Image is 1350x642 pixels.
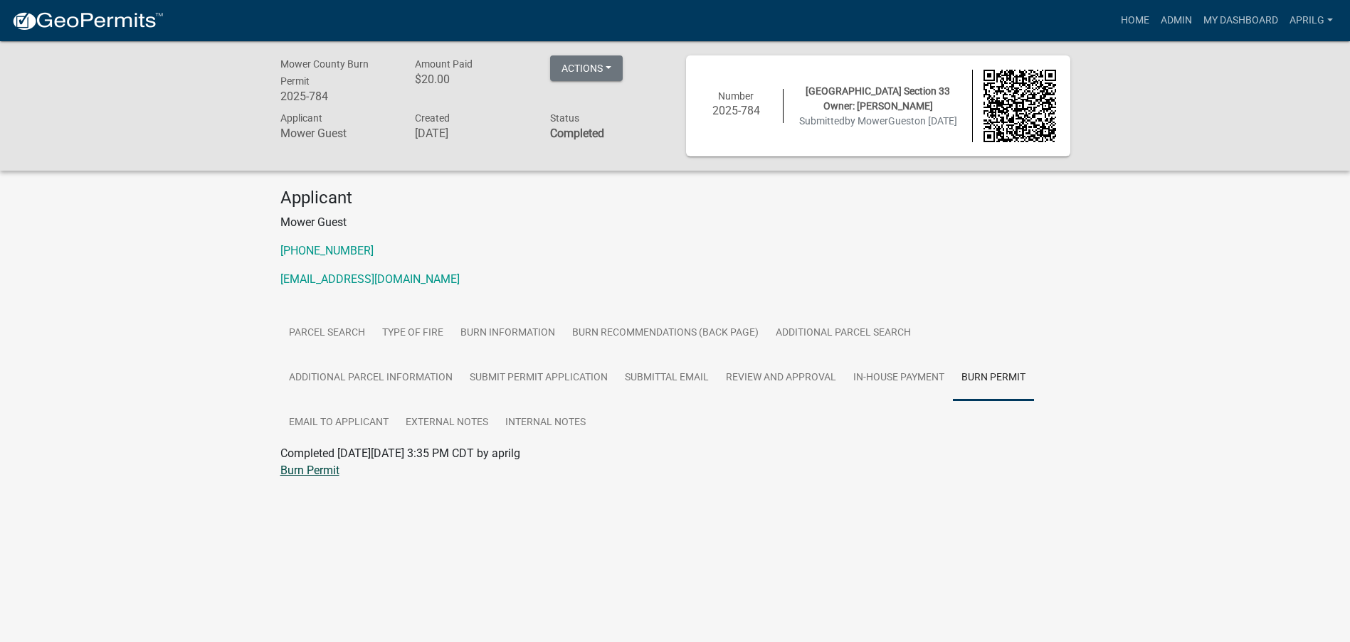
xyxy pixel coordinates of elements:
a: Email to Applicant [280,400,397,446]
a: [PHONE_NUMBER] [280,244,374,257]
a: My Dashboard [1198,7,1284,34]
strong: Completed [550,127,604,140]
a: Home [1115,7,1155,34]
a: Submittal Email [616,355,717,401]
a: Admin [1155,7,1198,34]
a: Burn Permit [953,355,1034,401]
a: Parcel search [280,311,374,356]
a: In-House Payment [845,355,953,401]
h6: 2025-784 [280,90,394,103]
a: [EMAIL_ADDRESS][DOMAIN_NAME] [280,272,460,286]
img: QR code [984,70,1056,142]
span: Status [550,112,579,124]
a: Submit Permit Application [461,355,616,401]
a: Burn Recommendations (Back Page) [564,311,767,356]
h6: [DATE] [415,127,529,140]
h4: Applicant [280,188,1070,208]
span: Applicant [280,112,322,124]
span: Mower County Burn Permit [280,58,369,87]
span: by MowerGuest [845,115,914,127]
span: Created [415,112,450,124]
h6: Mower Guest [280,127,394,140]
a: Review and Approval [717,355,845,401]
h6: 2025-784 [700,104,773,117]
span: Completed [DATE][DATE] 3:35 PM CDT by aprilg [280,446,520,460]
a: Additional Parcel Information [280,355,461,401]
a: Internal Notes [497,400,594,446]
button: Actions [550,55,623,81]
span: Amount Paid [415,58,473,70]
span: [GEOGRAPHIC_DATA] Section 33 Owner: [PERSON_NAME] [806,85,950,112]
p: Mower Guest [280,214,1070,231]
h6: $20.00 [415,73,529,86]
a: External Notes [397,400,497,446]
a: Burn Permit [280,464,339,477]
a: Burn Information [452,311,564,356]
span: Submitted on [DATE] [799,115,957,127]
span: Number [718,90,754,102]
a: Type Of Fire [374,311,452,356]
a: aprilg [1284,7,1339,34]
a: Additional Parcel search [767,311,919,356]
